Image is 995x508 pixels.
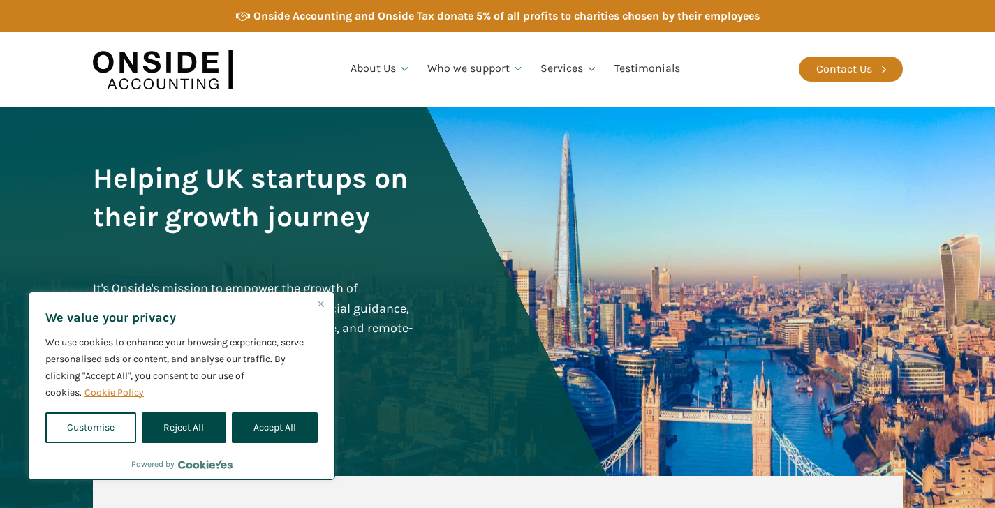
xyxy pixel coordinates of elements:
div: It's Onside's mission to empower the growth of technology startups through expert financial guida... [93,278,417,359]
div: Contact Us [816,60,872,78]
a: About Us [342,45,419,93]
div: We value your privacy [28,292,335,480]
img: Close [318,301,324,307]
button: Accept All [232,412,318,443]
a: Visit CookieYes website [178,460,233,469]
p: We use cookies to enhance your browsing experience, serve personalised ads or content, and analys... [45,334,318,401]
a: Testimonials [606,45,688,93]
img: Onside Accounting [93,43,233,96]
p: We value your privacy [45,309,318,326]
button: Reject All [142,412,226,443]
h1: Helping UK startups on their growth journey [93,159,417,236]
a: Cookie Policy [84,386,145,399]
button: Close [312,295,329,312]
a: Who we support [419,45,533,93]
div: Powered by [131,457,233,471]
div: Onside Accounting and Onside Tax donate 5% of all profits to charities chosen by their employees [253,7,760,25]
button: Customise [45,412,136,443]
a: Contact Us [799,57,903,82]
a: Services [532,45,606,93]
